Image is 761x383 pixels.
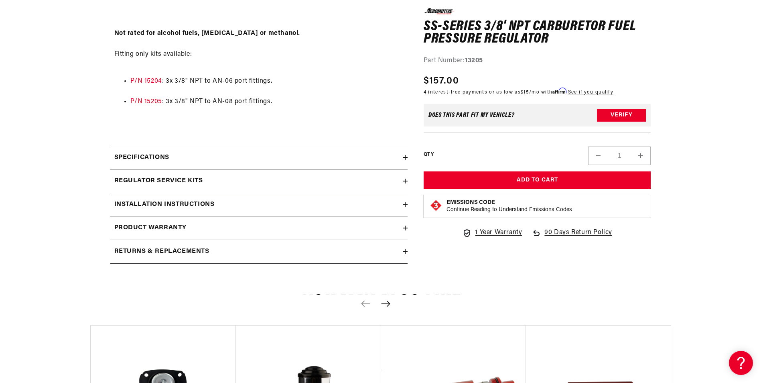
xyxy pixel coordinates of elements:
strong: Not rated for alcohol fuels, [MEDICAL_DATA] or methanol. [114,30,300,37]
span: Affirm [552,88,566,94]
summary: Returns & replacements [110,240,408,263]
strong: Emissions Code [446,200,495,206]
div: Part Number: [424,55,651,66]
li: : 3x 3/8" NPT to AN-08 port fittings. [130,97,404,107]
button: Previous slide [357,295,375,313]
summary: Regulator Service Kits [110,169,408,193]
span: 1 Year Warranty [475,228,522,238]
a: P/N 15204 [130,78,162,84]
button: Verify [597,109,646,122]
p: 4 interest-free payments or as low as /mo with . [424,88,613,96]
label: QTY [424,151,434,158]
button: Next slide [377,295,395,313]
a: 90 Days Return Policy [532,228,612,246]
h2: Product warranty [114,223,187,233]
a: See if you qualify - Learn more about Affirm Financing (opens in modal) [568,90,613,95]
span: $15 [521,90,529,95]
a: 1 Year Warranty [462,228,522,238]
h2: You may also like [90,294,671,313]
span: $157.00 [424,74,459,88]
h2: Returns & replacements [114,247,209,257]
h2: Installation Instructions [114,200,215,210]
button: Emissions CodeContinue Reading to Understand Emissions Codes [446,199,572,214]
span: 90 Days Return Policy [544,228,612,246]
li: : 3x 3/8" NPT to AN-06 port fittings. [130,76,404,87]
summary: Installation Instructions [110,193,408,216]
h2: Regulator Service Kits [114,176,203,186]
h1: SS-Series 3/8' NPT Carburetor Fuel Pressure Regulator [424,20,651,45]
button: Add to Cart [424,171,651,189]
strong: 13205 [465,57,483,63]
h2: Specifications [114,153,169,163]
div: Does This part fit My vehicle? [428,112,515,118]
summary: Specifications [110,146,408,169]
img: Emissions code [430,199,442,212]
p: Continue Reading to Understand Emissions Codes [446,206,572,214]
a: P/N 15205 [130,98,162,105]
summary: Product warranty [110,216,408,240]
